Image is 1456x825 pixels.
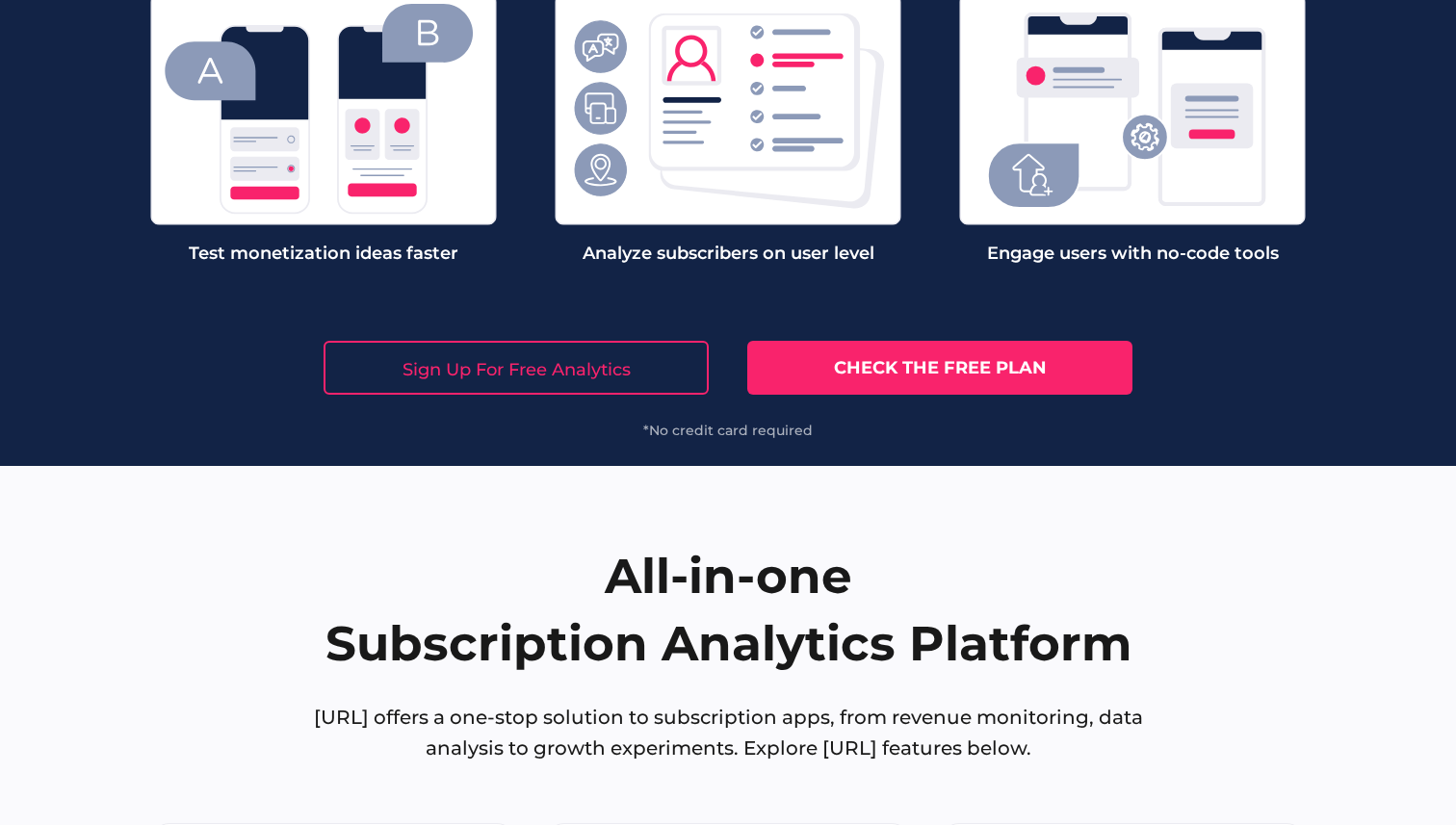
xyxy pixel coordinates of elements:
p: Engage users with no-code tools [959,245,1306,264]
p: [URL] offers a one-stop solution to subscription apps, from revenue monitoring, data analysis to ... [288,702,1168,763]
div: *No credit card required [324,424,1132,437]
a: Check the free plan [747,341,1132,395]
a: Sign Up For Free Analytics [324,341,709,395]
h2: All-in-one Subscription Analytics Platform [325,543,1131,678]
p: Test monetization ideas faster [150,245,497,264]
p: Analyze subscribers on user level [555,245,901,264]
